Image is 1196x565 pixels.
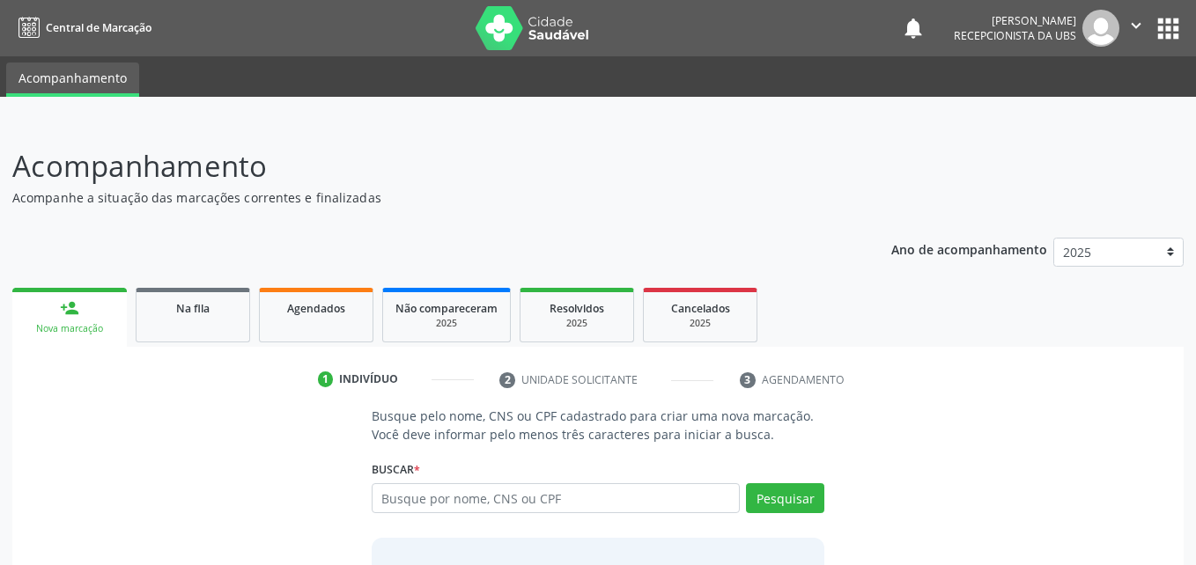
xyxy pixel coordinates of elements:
span: Resolvidos [550,301,604,316]
p: Acompanhe a situação das marcações correntes e finalizadas [12,188,832,207]
button: notifications [901,16,926,40]
i:  [1126,16,1146,35]
span: Central de Marcação [46,20,151,35]
span: Recepcionista da UBS [954,28,1076,43]
button: Pesquisar [746,483,824,513]
button: apps [1153,13,1184,44]
p: Acompanhamento [12,144,832,188]
div: 2025 [656,317,744,330]
span: Agendados [287,301,345,316]
div: 2025 [533,317,621,330]
label: Buscar [372,456,420,483]
div: 1 [318,371,334,387]
p: Busque pelo nome, CNS ou CPF cadastrado para criar uma nova marcação. Você deve informar pelo men... [372,407,825,444]
div: person_add [60,298,79,318]
button:  [1119,10,1153,47]
span: Cancelados [671,301,730,316]
div: 2025 [395,317,498,330]
span: Não compareceram [395,301,498,316]
div: Indivíduo [339,371,398,387]
a: Acompanhamento [6,62,139,97]
img: img [1082,10,1119,47]
p: Ano de acompanhamento [891,238,1047,260]
span: Na fila [176,301,210,316]
div: Nova marcação [25,322,114,335]
div: [PERSON_NAME] [954,13,1076,28]
a: Central de Marcação [12,13,151,42]
input: Busque por nome, CNS ou CPF [372,483,741,513]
